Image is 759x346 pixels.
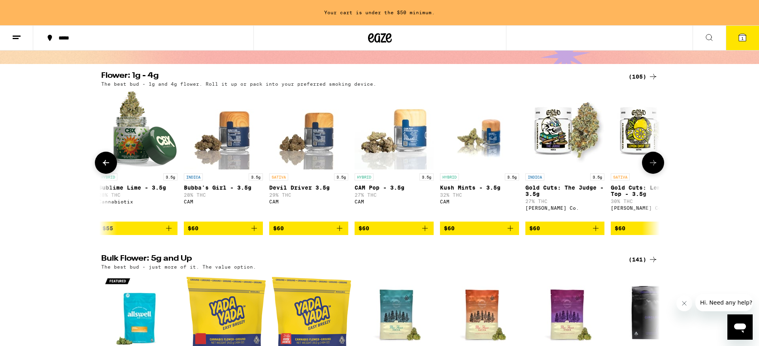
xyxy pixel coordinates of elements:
[505,173,519,181] p: 3.5g
[101,72,619,81] h2: Flower: 1g - 4g
[629,72,658,81] a: (105)
[359,225,369,231] span: $60
[101,255,619,264] h2: Bulk Flower: 5g and Up
[163,173,177,181] p: 3.5g
[525,222,604,235] button: Add to bag
[440,184,519,191] p: Kush Mints - 3.5g
[611,222,690,235] button: Add to bag
[98,173,117,181] p: HYBRID
[355,90,434,222] a: Open page for CAM Pop - 3.5g from CAM
[355,222,434,235] button: Add to bag
[269,173,288,181] p: SATIVA
[188,225,198,231] span: $60
[529,225,540,231] span: $60
[269,222,348,235] button: Add to bag
[629,255,658,264] a: (141)
[98,222,177,235] button: Add to bag
[355,199,434,204] div: CAM
[355,90,434,169] img: CAM - CAM Pop - 3.5g
[98,90,177,169] img: Cannabiotix - Sublime Lime - 3.5g
[727,314,753,340] iframe: Button to launch messaging window
[525,184,604,197] p: Gold Cuts: The Judge - 3.5g
[98,90,177,222] a: Open page for Sublime Lime - 3.5g from Cannabiotix
[269,184,348,191] p: Devil Driver 3.5g
[611,199,690,204] p: 30% THC
[184,222,263,235] button: Add to bag
[741,36,744,41] span: 1
[611,184,690,197] p: Gold Cuts: Lemon Drop Top - 3.5g
[676,295,692,311] iframe: Close message
[98,199,177,204] div: Cannabiotix
[590,173,604,181] p: 3.5g
[269,90,348,222] a: Open page for Devil Driver 3.5g from CAM
[355,173,374,181] p: HYBRID
[184,184,263,191] p: Bubba's Girl - 3.5g
[695,294,753,311] iframe: Message from company
[273,225,284,231] span: $60
[525,90,604,169] img: Claybourne Co. - Gold Cuts: The Judge - 3.5g
[355,184,434,191] p: CAM Pop - 3.5g
[249,173,263,181] p: 3.5g
[440,90,519,222] a: Open page for Kush Mints - 3.5g from CAM
[726,26,759,50] button: 1
[98,184,177,191] p: Sublime Lime - 3.5g
[269,199,348,204] div: CAM
[184,90,263,169] img: CAM - Bubba's Girl - 3.5g
[440,222,519,235] button: Add to bag
[525,205,604,211] div: [PERSON_NAME] Co.
[444,225,455,231] span: $60
[101,81,376,86] p: The best bud - 1g and 4g flower. Roll it up or pack into your preferred smoking device.
[440,192,519,197] p: 32% THC
[184,90,263,222] a: Open page for Bubba's Girl - 3.5g from CAM
[615,225,625,231] span: $60
[184,199,263,204] div: CAM
[419,173,434,181] p: 3.5g
[525,90,604,222] a: Open page for Gold Cuts: The Judge - 3.5g from Claybourne Co.
[611,173,630,181] p: SATIVA
[184,192,263,197] p: 28% THC
[355,192,434,197] p: 27% THC
[102,225,113,231] span: $55
[269,90,348,169] img: CAM - Devil Driver 3.5g
[611,205,690,211] div: [PERSON_NAME] Co.
[525,173,544,181] p: INDICA
[525,199,604,204] p: 27% THC
[269,192,348,197] p: 29% THC
[98,192,177,197] p: 28% THC
[101,264,256,269] p: The best bud - just more of it. The value option.
[611,90,690,169] img: Claybourne Co. - Gold Cuts: Lemon Drop Top - 3.5g
[334,173,348,181] p: 3.5g
[184,173,203,181] p: INDICA
[440,173,459,181] p: HYBRID
[611,90,690,222] a: Open page for Gold Cuts: Lemon Drop Top - 3.5g from Claybourne Co.
[440,199,519,204] div: CAM
[440,90,519,169] img: CAM - Kush Mints - 3.5g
